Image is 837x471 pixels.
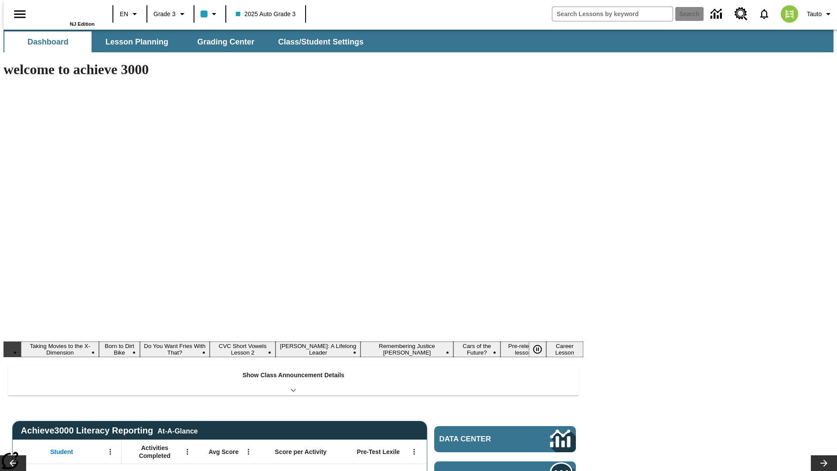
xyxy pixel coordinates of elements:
span: Tauto [807,10,822,19]
button: Slide 6 Remembering Justice O'Connor [361,341,453,357]
button: Select a new avatar [776,3,803,25]
button: Dashboard [4,31,92,52]
button: Pause [529,341,546,357]
button: Open Menu [181,445,194,458]
button: Slide 4 CVC Short Vowels Lesson 2 [210,341,276,357]
button: Open Menu [242,445,255,458]
div: At-A-Glance [157,426,197,435]
button: Slide 2 Born to Dirt Bike [99,341,139,357]
h1: welcome to achieve 3000 [3,61,583,78]
button: Lesson Planning [93,31,180,52]
button: Grading Center [182,31,269,52]
button: Open Menu [408,445,421,458]
span: Score per Activity [275,448,327,456]
div: SubNavbar [3,31,371,52]
input: search field [552,7,673,21]
span: Grade 3 [153,10,176,19]
button: Slide 1 Taking Movies to the X-Dimension [21,341,99,357]
button: Slide 7 Cars of the Future? [453,341,500,357]
button: Slide 8 Pre-release lesson [500,341,546,357]
button: Lesson carousel, Next [811,455,837,471]
button: Language: EN, Select a language [116,6,144,22]
span: Achieve3000 Literacy Reporting [21,426,198,436]
span: Data Center [439,435,521,444]
span: Pre-Test Lexile [357,448,400,456]
img: avatar image [781,5,798,23]
div: Show Class Announcement Details [8,365,579,396]
div: SubNavbar [3,30,834,52]
button: Open side menu [7,1,33,27]
button: Slide 5 Dianne Feinstein: A Lifelong Leader [276,341,361,357]
button: Profile/Settings [803,6,837,22]
a: Resource Center, Will open in new tab [729,2,753,26]
a: Notifications [753,3,776,25]
div: Pause [529,341,555,357]
span: EN [120,10,128,19]
button: Open Menu [104,445,117,458]
button: Slide 3 Do You Want Fries With That? [140,341,210,357]
span: Student [50,448,73,456]
span: NJ Edition [70,21,95,27]
span: 2025 Auto Grade 3 [236,10,296,19]
div: Home [38,3,95,27]
button: Slide 9 Career Lesson [546,341,583,357]
a: Home [38,4,95,21]
span: Avg Score [208,448,238,456]
a: Data Center [434,426,576,452]
button: Grade: Grade 3, Select a grade [150,6,191,22]
span: Activities Completed [126,444,184,460]
p: Show Class Announcement Details [242,371,344,380]
button: Class color is light blue. Change class color [197,6,223,22]
a: Data Center [705,2,729,26]
button: Class/Student Settings [271,31,371,52]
